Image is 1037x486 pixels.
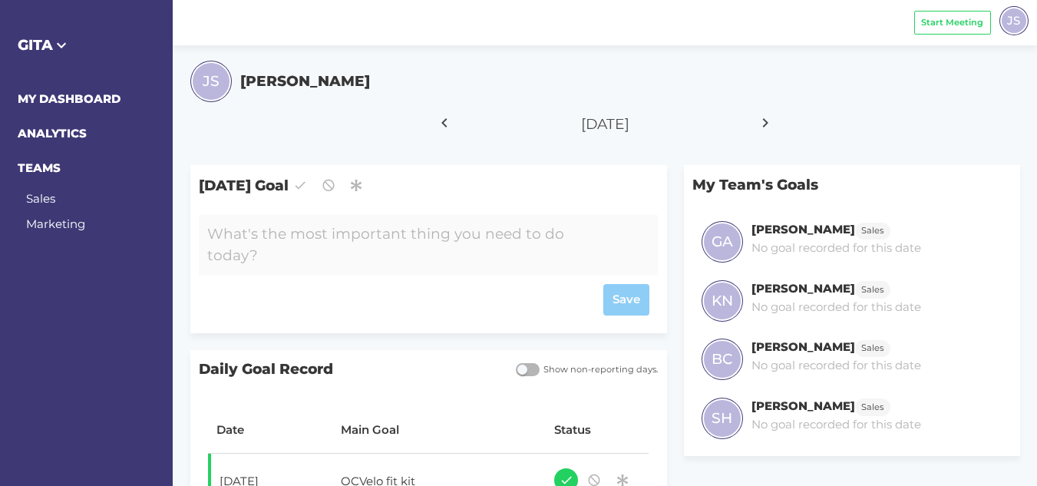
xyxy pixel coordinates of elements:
h6: TEAMS [18,160,156,177]
span: [DATE] [581,115,629,133]
span: Sales [861,283,883,296]
span: JS [1007,12,1020,29]
span: Save [613,291,640,309]
span: JS [203,71,220,92]
h6: [PERSON_NAME] [751,398,855,413]
h6: [PERSON_NAME] [751,339,855,354]
span: Sales [861,224,883,237]
div: Status [554,422,640,439]
a: MY DASHBOARD [18,91,121,106]
span: Daily Goal Record [190,350,507,389]
p: No goal recorded for this date [751,299,921,316]
span: GA [712,231,733,253]
h5: [PERSON_NAME] [240,71,370,92]
p: My Team's Goals [684,165,1019,204]
span: BC [712,349,732,370]
span: KN [712,290,733,312]
p: No goal recorded for this date [751,240,921,257]
span: [DATE] Goal [190,165,667,206]
a: Sales [855,339,890,354]
span: Sales [861,342,883,355]
h6: [PERSON_NAME] [751,281,855,296]
div: Date [216,422,324,439]
a: Sales [855,281,890,296]
span: Sales [861,401,883,414]
span: SH [712,408,732,429]
a: Sales [26,191,55,206]
span: Start Meeting [921,16,983,29]
a: Marketing [26,217,85,231]
span: Show non-reporting days. [540,363,659,376]
div: Main Goal [341,422,537,439]
h6: [PERSON_NAME] [751,222,855,236]
div: JS [999,6,1029,35]
button: Save [603,284,650,316]
p: No goal recorded for this date [751,357,921,375]
p: No goal recorded for this date [751,416,921,434]
a: Sales [855,222,890,236]
h5: GITA [18,35,156,56]
a: Sales [855,398,890,413]
button: Start Meeting [914,11,991,35]
a: ANALYTICS [18,126,87,141]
